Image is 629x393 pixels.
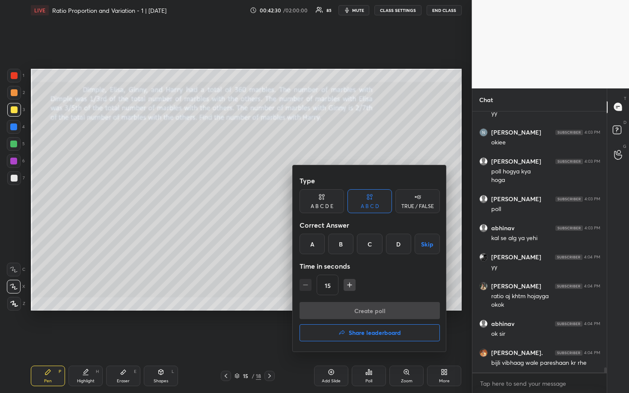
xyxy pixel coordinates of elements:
div: A B C D [361,204,379,209]
button: Share leaderboard [300,324,440,341]
button: Skip [415,234,440,254]
div: Correct Answer [300,217,440,234]
div: D [386,234,411,254]
div: Type [300,172,440,189]
div: B [328,234,353,254]
div: Time in seconds [300,258,440,275]
h4: Share leaderboard [349,330,401,336]
div: A B C D E [311,204,333,209]
div: TRUE / FALSE [401,204,434,209]
div: A [300,234,325,254]
div: C [357,234,382,254]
